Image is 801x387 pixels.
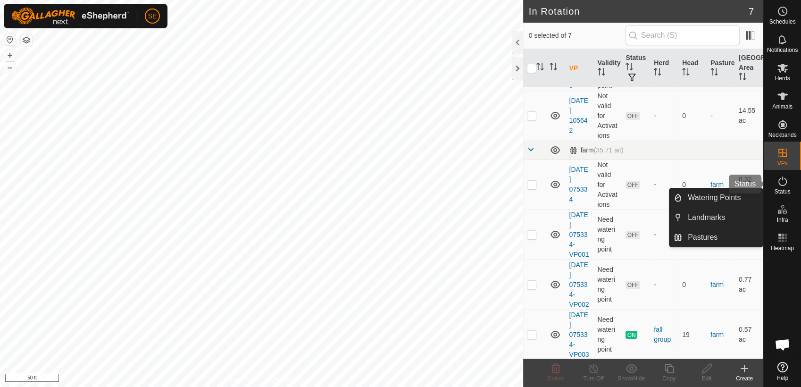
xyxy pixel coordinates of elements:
p-sorticon: Activate to sort [682,69,690,77]
span: OFF [626,231,640,239]
div: Edit [688,374,726,383]
span: 7 [749,4,754,18]
a: Watering Points [682,188,763,207]
th: Head [678,49,707,88]
th: Validity [594,49,622,88]
h2: In Rotation [529,6,749,17]
span: Watering Points [688,192,741,203]
div: Open chat [768,330,797,359]
td: 14.55 ac [735,91,763,141]
td: - [707,91,735,141]
td: Need watering point [594,260,622,310]
button: Reset Map [4,34,16,45]
span: OFF [626,181,640,189]
span: 0 selected of 7 [529,31,626,41]
a: [DATE] 075334 [569,166,588,203]
a: [DATE] 105642 [569,97,588,134]
p-sorticon: Activate to sort [739,74,746,82]
p-sorticon: Activate to sort [598,69,605,77]
a: farm [710,181,724,188]
td: 0 [678,91,707,141]
button: + [4,50,16,61]
span: Landmarks [688,212,725,223]
div: Turn Off [575,374,612,383]
span: Status [774,189,790,194]
span: Schedules [769,19,795,25]
p-sorticon: Activate to sort [654,69,661,77]
span: VPs [777,160,787,166]
button: – [4,62,16,73]
span: Heatmap [771,245,794,251]
td: 19 [678,310,707,360]
a: Landmarks [682,208,763,227]
input: Search (S) [626,25,740,45]
a: [DATE] 075334-VP001 [569,211,589,258]
td: 0 [678,160,707,210]
span: Neckbands [768,132,796,138]
td: 0 [678,260,707,310]
li: Pastures [669,228,763,247]
td: Not valid for Activations [594,160,622,210]
span: ON [626,331,637,339]
td: 0.57 ac [735,310,763,360]
div: farm [569,146,624,154]
div: fall group [654,325,675,345]
span: Infra [776,217,788,223]
li: Landmarks [669,208,763,227]
li: Watering Points [669,188,763,207]
div: - [654,111,675,121]
a: Contact Us [271,375,299,383]
td: Not valid for Activations [594,91,622,141]
p-sorticon: Activate to sort [536,64,544,72]
a: farm [710,331,724,338]
span: Herds [775,76,790,81]
th: Herd [650,49,678,88]
td: 0.32 ac [735,160,763,210]
div: - [654,180,675,190]
th: VP [566,49,594,88]
span: SE [148,11,157,21]
span: Delete [548,375,564,382]
td: Need watering point [594,210,622,260]
span: (35.71 ac) [594,146,624,154]
a: Help [764,358,801,385]
a: [DATE] 075334-VP002 [569,261,589,308]
a: Privacy Policy [224,375,259,383]
td: 0.77 ac [735,260,763,310]
div: Copy [650,374,688,383]
th: Status [622,49,650,88]
span: Animals [772,104,793,109]
div: Create [726,374,763,383]
a: farm [710,281,724,288]
span: OFF [626,112,640,120]
div: - [654,230,675,240]
span: Notifications [767,47,798,53]
span: Help [776,375,788,381]
a: [DATE] 075334-VP003 [569,311,589,358]
th: Pasture [707,49,735,88]
p-sorticon: Activate to sort [550,64,557,72]
th: [GEOGRAPHIC_DATA] Area [735,49,763,88]
a: Pastures [682,228,763,247]
img: Gallagher Logo [11,8,129,25]
span: OFF [626,281,640,289]
div: - [654,280,675,290]
button: Map Layers [21,34,32,46]
p-sorticon: Activate to sort [626,64,633,72]
a: [DATE] 231809 [569,52,588,89]
div: Show/Hide [612,374,650,383]
p-sorticon: Activate to sort [710,69,718,77]
td: Need watering point [594,310,622,360]
span: Pastures [688,232,718,243]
